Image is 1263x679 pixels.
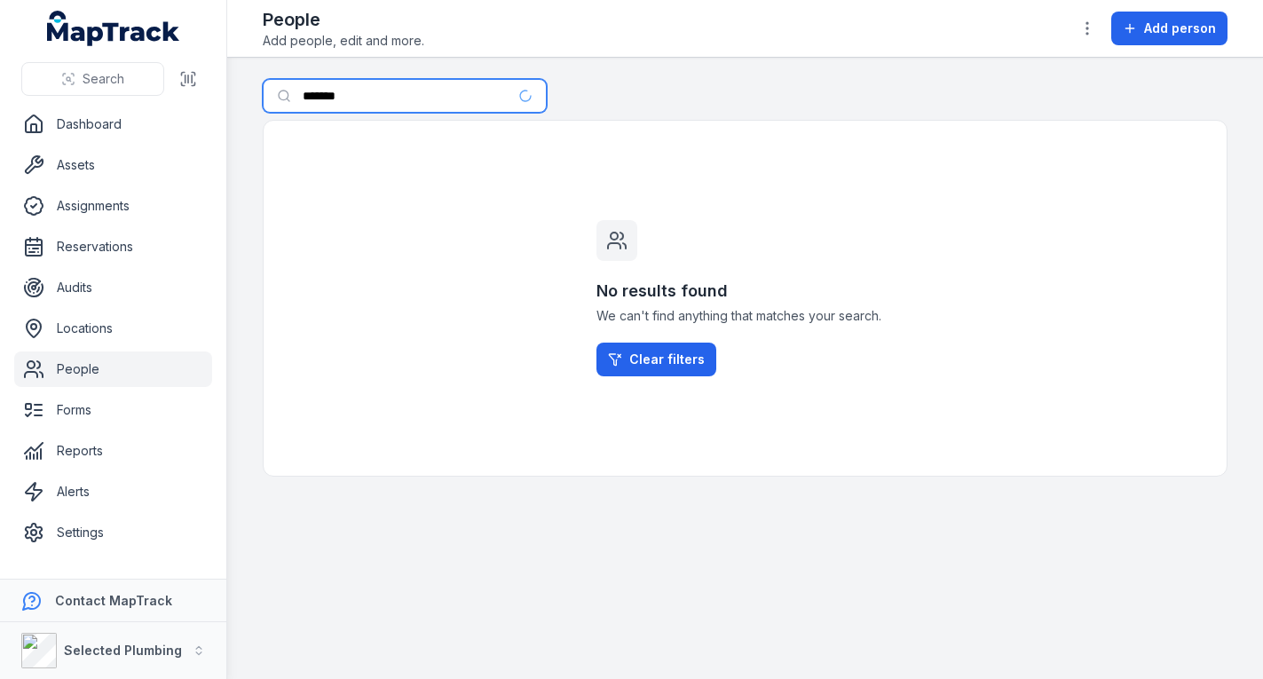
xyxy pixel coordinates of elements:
a: Settings [14,515,212,550]
a: Reports [14,433,212,469]
button: Search [21,62,164,96]
span: Search [83,70,124,88]
a: Assignments [14,188,212,224]
a: MapTrack [47,11,180,46]
strong: Contact MapTrack [55,593,172,608]
a: Audits [14,270,212,305]
a: Locations [14,311,212,346]
a: Reservations [14,229,212,264]
a: Clear filters [596,343,716,376]
a: People [14,351,212,387]
strong: Selected Plumbing [64,643,182,658]
a: Alerts [14,474,212,509]
h3: No results found [596,279,895,304]
a: Forms [14,392,212,428]
h2: People [263,7,424,32]
span: Add people, edit and more. [263,32,424,50]
button: Add person [1111,12,1227,45]
a: Assets [14,147,212,183]
span: Add person [1144,20,1216,37]
span: We can't find anything that matches your search. [596,307,895,325]
a: Dashboard [14,107,212,142]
